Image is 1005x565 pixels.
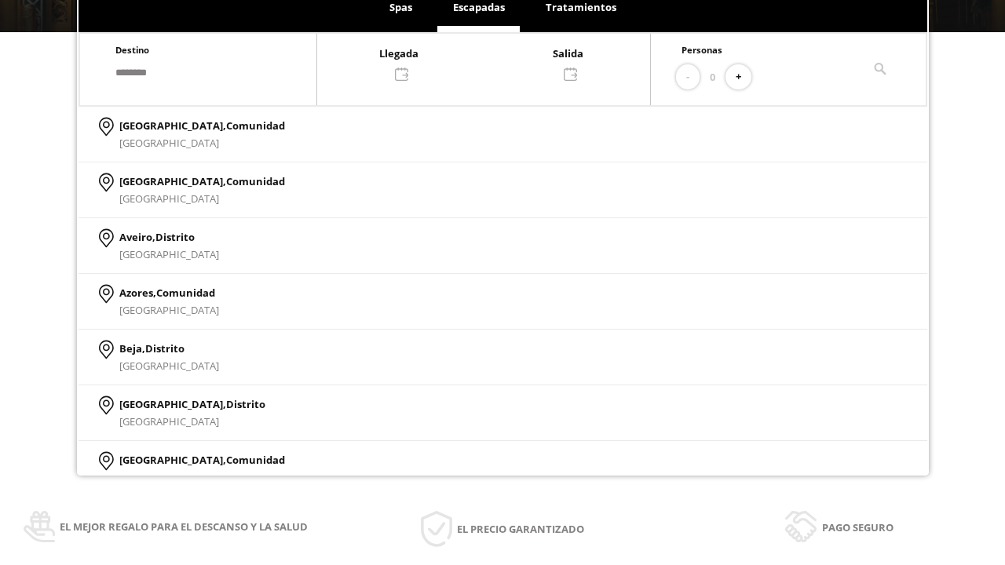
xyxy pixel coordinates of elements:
[155,230,195,244] span: Distrito
[226,118,285,133] span: Comunidad
[119,470,219,484] span: [GEOGRAPHIC_DATA]
[119,284,219,301] p: Azores,
[119,228,219,246] p: Aveiro,
[119,395,265,413] p: [GEOGRAPHIC_DATA],
[676,64,700,90] button: -
[226,174,285,188] span: Comunidad
[119,247,219,261] span: [GEOGRAPHIC_DATA]
[226,397,265,411] span: Distrito
[822,519,894,536] span: Pago seguro
[119,414,219,428] span: [GEOGRAPHIC_DATA]
[156,286,215,300] span: Comunidad
[226,453,285,467] span: Comunidad
[145,341,185,355] span: Distrito
[60,518,308,535] span: El mejor regalo para el descanso y la salud
[119,303,219,317] span: [GEOGRAPHIC_DATA]
[119,136,219,150] span: [GEOGRAPHIC_DATA]
[457,520,584,538] span: El precio garantizado
[725,64,751,90] button: +
[119,340,219,357] p: Beja,
[115,44,149,56] span: Destino
[119,117,285,134] p: [GEOGRAPHIC_DATA],
[119,359,219,373] span: [GEOGRAPHIC_DATA]
[119,451,285,468] p: [GEOGRAPHIC_DATA],
[682,44,722,56] span: Personas
[710,68,715,86] span: 0
[119,191,219,206] span: [GEOGRAPHIC_DATA]
[119,173,285,190] p: [GEOGRAPHIC_DATA],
